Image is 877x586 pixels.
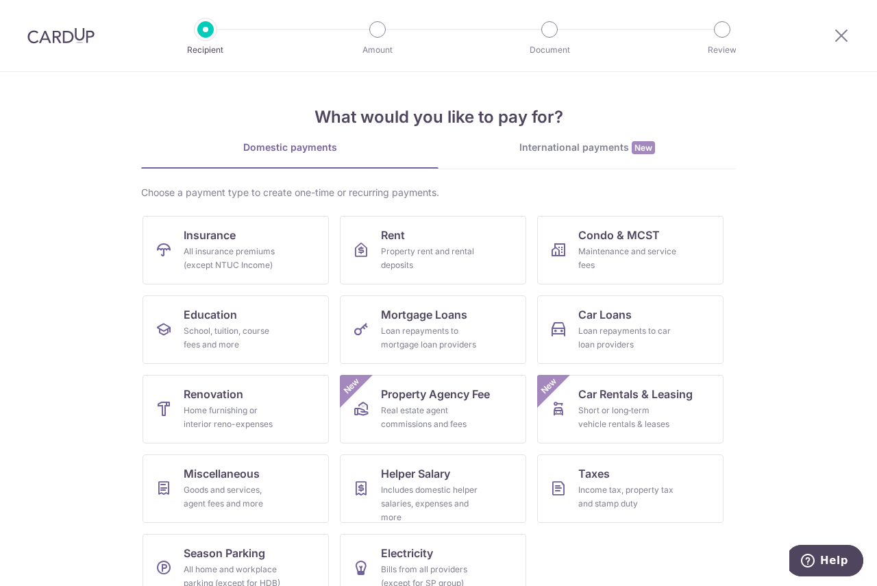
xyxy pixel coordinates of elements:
[671,43,773,57] p: Review
[381,324,480,352] div: Loan repayments to mortgage loan providers
[184,483,282,511] div: Goods and services, agent fees and more
[341,375,363,398] span: New
[537,216,724,284] a: Condo & MCSTMaintenance and service fees
[141,105,736,130] h4: What would you like to pay for?
[340,375,526,443] a: Property Agency FeeReal estate agent commissions and feesNew
[184,465,260,482] span: Miscellaneous
[381,483,480,524] div: Includes domestic helper salaries, expenses and more
[537,375,724,443] a: Car Rentals & LeasingShort or long‑term vehicle rentals & leasesNew
[31,10,59,22] span: Help
[143,295,329,364] a: EducationSchool, tuition, course fees and more
[381,465,450,482] span: Helper Salary
[578,306,632,323] span: Car Loans
[578,245,677,272] div: Maintenance and service fees
[143,375,329,443] a: RenovationHome furnishing or interior reno-expenses
[327,43,428,57] p: Amount
[143,216,329,284] a: InsuranceAll insurance premiums (except NTUC Income)
[537,295,724,364] a: Car LoansLoan repayments to car loan providers
[578,227,660,243] span: Condo & MCST
[141,186,736,199] div: Choose a payment type to create one-time or recurring payments.
[155,43,256,57] p: Recipient
[381,245,480,272] div: Property rent and rental deposits
[184,545,265,561] span: Season Parking
[381,404,480,431] div: Real estate agent commissions and fees
[578,324,677,352] div: Loan repayments to car loan providers
[340,216,526,284] a: RentProperty rent and rental deposits
[184,306,237,323] span: Education
[632,141,655,154] span: New
[184,404,282,431] div: Home furnishing or interior reno-expenses
[381,545,433,561] span: Electricity
[538,375,560,398] span: New
[789,545,863,579] iframe: Opens a widget where you can find more information
[578,386,693,402] span: Car Rentals & Leasing
[537,454,724,523] a: TaxesIncome tax, property tax and stamp duty
[184,386,243,402] span: Renovation
[578,404,677,431] div: Short or long‑term vehicle rentals & leases
[141,141,438,154] div: Domestic payments
[184,245,282,272] div: All insurance premiums (except NTUC Income)
[184,324,282,352] div: School, tuition, course fees and more
[340,454,526,523] a: Helper SalaryIncludes domestic helper salaries, expenses and more
[143,454,329,523] a: MiscellaneousGoods and services, agent fees and more
[578,465,610,482] span: Taxes
[381,386,490,402] span: Property Agency Fee
[381,306,467,323] span: Mortgage Loans
[27,27,95,44] img: CardUp
[381,227,405,243] span: Rent
[578,483,677,511] div: Income tax, property tax and stamp duty
[340,295,526,364] a: Mortgage LoansLoan repayments to mortgage loan providers
[184,227,236,243] span: Insurance
[499,43,600,57] p: Document
[438,141,736,155] div: International payments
